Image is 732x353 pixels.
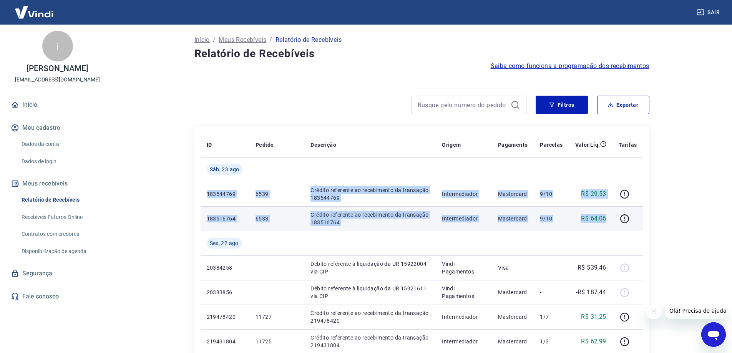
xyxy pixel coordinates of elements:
input: Busque pelo número do pedido [418,99,508,111]
p: Mastercard [498,215,528,222]
button: Sair [695,5,723,20]
span: Sáb, 23 ago [210,166,239,173]
p: Crédito referente ao recebimento da transação 183544769 [310,186,430,202]
a: Saiba como funciona a programação dos recebimentos [491,61,649,71]
iframe: Fechar mensagem [646,304,662,319]
button: Exportar [597,96,649,114]
p: 9/10 [540,215,563,222]
h4: Relatório de Recebíveis [194,46,649,61]
p: Vindi Pagamentos [442,260,486,275]
p: - [540,264,563,272]
p: Mastercard [498,338,528,345]
a: Disponibilização de agenda [18,244,106,259]
p: [EMAIL_ADDRESS][DOMAIN_NAME] [15,76,100,84]
p: Intermediador [442,313,486,321]
p: Vindi Pagamentos [442,285,486,300]
p: Intermediador [442,190,486,198]
p: -R$ 187,44 [576,288,606,297]
a: Fale conosco [9,288,106,305]
p: 219431804 [207,338,243,345]
button: Meu cadastro [9,119,106,136]
span: Sex, 22 ago [210,239,239,247]
p: Débito referente à liquidação da UR 15921611 via CIP [310,285,430,300]
p: [PERSON_NAME] [27,65,88,73]
span: Olá! Precisa de ajuda? [5,5,65,12]
a: Segurança [9,265,106,282]
p: / [269,35,272,45]
p: 219478420 [207,313,243,321]
p: Débito referente à liquidação da UR 15922004 via CIP [310,260,430,275]
a: Dados de login [18,154,106,169]
p: Parcelas [540,141,563,149]
p: 183516764 [207,215,243,222]
p: Relatório de Recebíveis [276,35,342,45]
p: ID [207,141,212,149]
p: Crédito referente ao recebimento da transação 219478420 [310,309,430,325]
button: Meus recebíveis [9,175,106,192]
p: Valor Líq. [575,141,600,149]
p: - [540,288,563,296]
p: 11725 [256,338,299,345]
p: -R$ 539,46 [576,263,606,272]
p: Intermediador [442,338,486,345]
a: Meus Recebíveis [219,35,266,45]
a: Recebíveis Futuros Online [18,209,106,225]
p: 6533 [256,215,299,222]
p: 6539 [256,190,299,198]
p: Crédito referente ao recebimento da transação 183516764 [310,211,430,226]
a: Início [9,96,106,113]
p: Visa [498,264,528,272]
p: Descrição [310,141,336,149]
p: R$ 31,25 [581,312,606,322]
a: Início [194,35,210,45]
p: R$ 29,53 [581,189,606,199]
p: R$ 62,99 [581,337,606,346]
p: 183544769 [207,190,243,198]
p: Pagamento [498,141,528,149]
p: Mastercard [498,288,528,296]
p: Pedido [256,141,274,149]
a: Dados da conta [18,136,106,152]
p: 1/7 [540,313,563,321]
p: 20383856 [207,288,243,296]
iframe: Botão para abrir a janela de mensagens [701,322,726,347]
p: 1/3 [540,338,563,345]
p: 11727 [256,313,299,321]
p: R$ 64,06 [581,214,606,223]
img: Vindi [9,0,59,24]
p: Origem [442,141,461,149]
div: j [42,31,73,61]
p: Tarifas [619,141,637,149]
p: Crédito referente ao recebimento da transação 219431804 [310,334,430,349]
p: Mastercard [498,313,528,321]
p: Intermediador [442,215,486,222]
a: Contratos com credores [18,226,106,242]
iframe: Mensagem da empresa [665,302,726,319]
p: / [213,35,216,45]
p: 9/10 [540,190,563,198]
p: 20384258 [207,264,243,272]
button: Filtros [536,96,588,114]
p: Mastercard [498,190,528,198]
a: Relatório de Recebíveis [18,192,106,208]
